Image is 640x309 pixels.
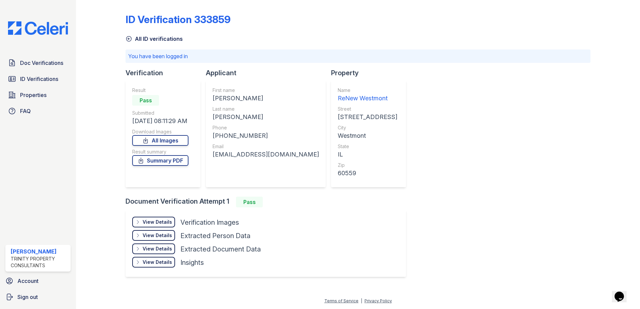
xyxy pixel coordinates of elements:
[324,298,358,303] a: Terms of Service
[132,95,159,106] div: Pass
[338,112,397,122] div: [STREET_ADDRESS]
[5,104,71,118] a: FAQ
[132,110,188,116] div: Submitted
[338,106,397,112] div: Street
[206,68,331,78] div: Applicant
[338,124,397,131] div: City
[17,277,38,285] span: Account
[143,232,172,239] div: View Details
[132,128,188,135] div: Download Images
[3,274,73,288] a: Account
[338,94,397,103] div: ReNew Westmont
[126,197,411,207] div: Document Verification Attempt 1
[128,52,588,60] p: You have been logged in
[338,162,397,169] div: Zip
[361,298,362,303] div: |
[338,87,397,103] a: Name ReNew Westmont
[180,258,204,267] div: Insights
[143,219,172,225] div: View Details
[213,106,319,112] div: Last name
[5,56,71,70] a: Doc Verifications
[132,135,188,146] a: All Images
[338,131,397,140] div: Westmont
[132,148,188,155] div: Result summary
[3,21,73,35] img: CE_Logo_Blue-a8612792a0a2168367f1c8372b55b34899dd931a85d93a1a3d3e32e68fde9ad4.png
[213,94,319,103] div: [PERSON_NAME]
[338,87,397,94] div: Name
[365,298,392,303] a: Privacy Policy
[612,282,633,302] iframe: chat widget
[331,68,411,78] div: Property
[126,35,183,43] a: All ID verifications
[20,75,58,83] span: ID Verifications
[180,231,250,240] div: Extracted Person Data
[17,293,38,301] span: Sign out
[213,87,319,94] div: First name
[20,91,47,99] span: Properties
[338,150,397,159] div: IL
[213,131,319,140] div: [PHONE_NUMBER]
[11,255,68,269] div: Trinity Property Consultants
[143,245,172,252] div: View Details
[126,68,206,78] div: Verification
[213,124,319,131] div: Phone
[180,218,239,227] div: Verification Images
[180,244,261,254] div: Extracted Document Data
[338,169,397,178] div: 60559
[132,116,188,126] div: [DATE] 08:11:29 AM
[3,290,73,304] a: Sign out
[213,112,319,122] div: [PERSON_NAME]
[132,155,188,166] a: Summary PDF
[5,88,71,102] a: Properties
[213,143,319,150] div: Email
[143,259,172,266] div: View Details
[20,59,63,67] span: Doc Verifications
[20,107,31,115] span: FAQ
[338,143,397,150] div: State
[213,150,319,159] div: [EMAIL_ADDRESS][DOMAIN_NAME]
[236,197,263,207] div: Pass
[132,87,188,94] div: Result
[126,13,231,25] div: ID Verification 333859
[11,247,68,255] div: [PERSON_NAME]
[5,72,71,86] a: ID Verifications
